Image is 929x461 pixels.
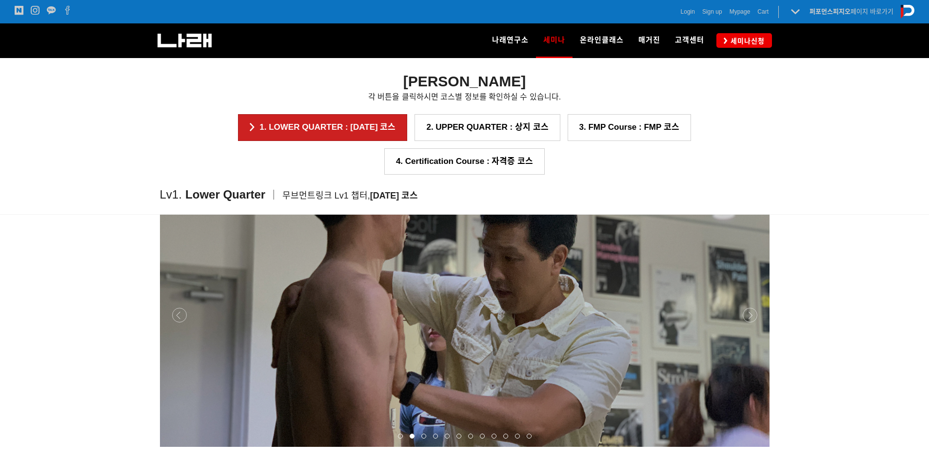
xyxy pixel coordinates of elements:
strong: 퍼포먼스피지오 [810,8,850,15]
a: 고객센터 [668,23,712,58]
span: Lv1. [160,188,182,201]
a: 퍼포먼스피지오페이지 바로가기 [810,8,893,15]
span: ㅣ [269,189,278,201]
span: 세미나신청 [728,36,765,46]
a: Cart [757,7,769,17]
a: 1. LOWER QUARTER : [DATE] 코스 [238,114,407,140]
span: 무브먼트링크 Lv1 챕터, [282,191,370,200]
a: 나래연구소 [485,23,536,58]
a: 매거진 [631,23,668,58]
span: 나래연구소 [492,36,529,44]
span: [DATE] 코스 [370,191,418,200]
a: Mypage [730,7,751,17]
a: 2. UPPER QUARTER : 상지 코스 [415,114,560,140]
a: Sign up [702,7,722,17]
strong: [PERSON_NAME] [403,73,526,89]
a: 온라인클래스 [573,23,631,58]
span: 온라인클래스 [580,36,624,44]
span: 매거진 [638,36,660,44]
span: 고객센터 [675,36,704,44]
a: 세미나신청 [716,33,772,47]
a: 4. Certification Course : 자격증 코스 [384,148,545,175]
a: Login [681,7,695,17]
a: 3. FMP Course : FMP 코스 [568,114,691,140]
a: 세미나 [536,23,573,58]
span: Lower Quarter [185,188,265,201]
span: 각 버튼을 클릭하시면 코스별 정보를 확인하실 수 있습니다. [368,93,561,101]
span: 세미나 [543,32,565,48]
